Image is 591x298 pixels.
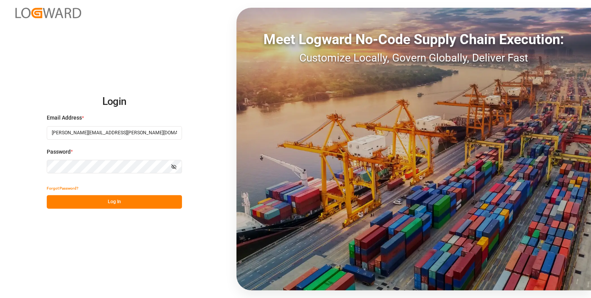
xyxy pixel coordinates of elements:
div: Meet Logward No-Code Supply Chain Execution: [236,29,591,50]
h2: Login [47,89,182,114]
span: Password [47,148,71,156]
span: Email Address [47,114,82,122]
button: Log In [47,195,182,209]
input: Enter your email [47,126,182,140]
div: Customize Locally, Govern Globally, Deliver Fast [236,50,591,66]
button: Forgot Password? [47,182,78,195]
img: Logward_new_orange.png [15,8,81,18]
